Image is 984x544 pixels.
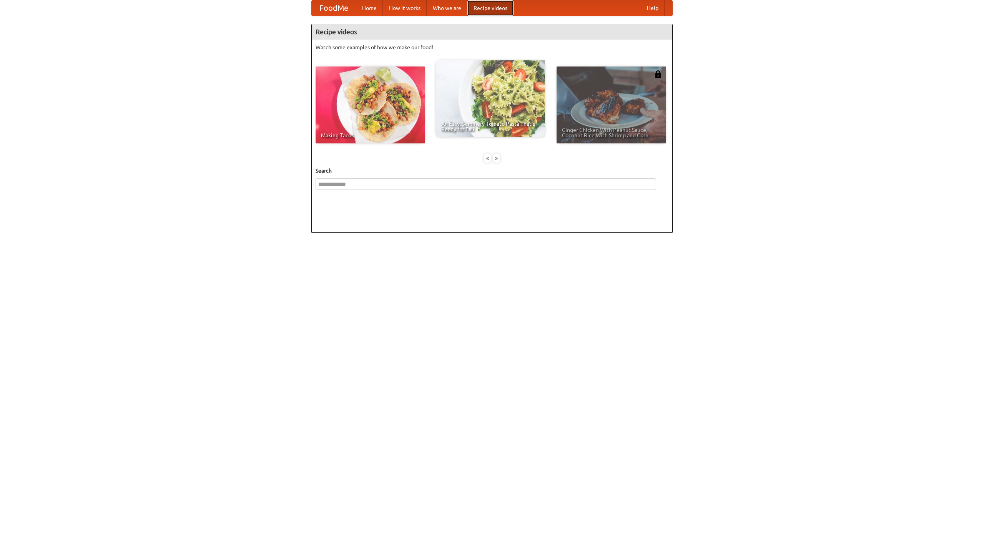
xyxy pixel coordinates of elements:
a: How it works [383,0,427,16]
img: 483408.png [654,70,662,78]
a: Help [641,0,665,16]
h5: Search [316,167,668,175]
a: Making Tacos [316,67,425,143]
a: Who we are [427,0,467,16]
span: Making Tacos [321,133,419,138]
a: Home [356,0,383,16]
h4: Recipe videos [312,24,672,40]
span: An Easy, Summery Tomato Pasta That's Ready for Fall [441,121,540,132]
div: « [484,153,491,163]
a: An Easy, Summery Tomato Pasta That's Ready for Fall [436,60,545,137]
div: » [493,153,500,163]
p: Watch some examples of how we make our food! [316,43,668,51]
a: FoodMe [312,0,356,16]
a: Recipe videos [467,0,514,16]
